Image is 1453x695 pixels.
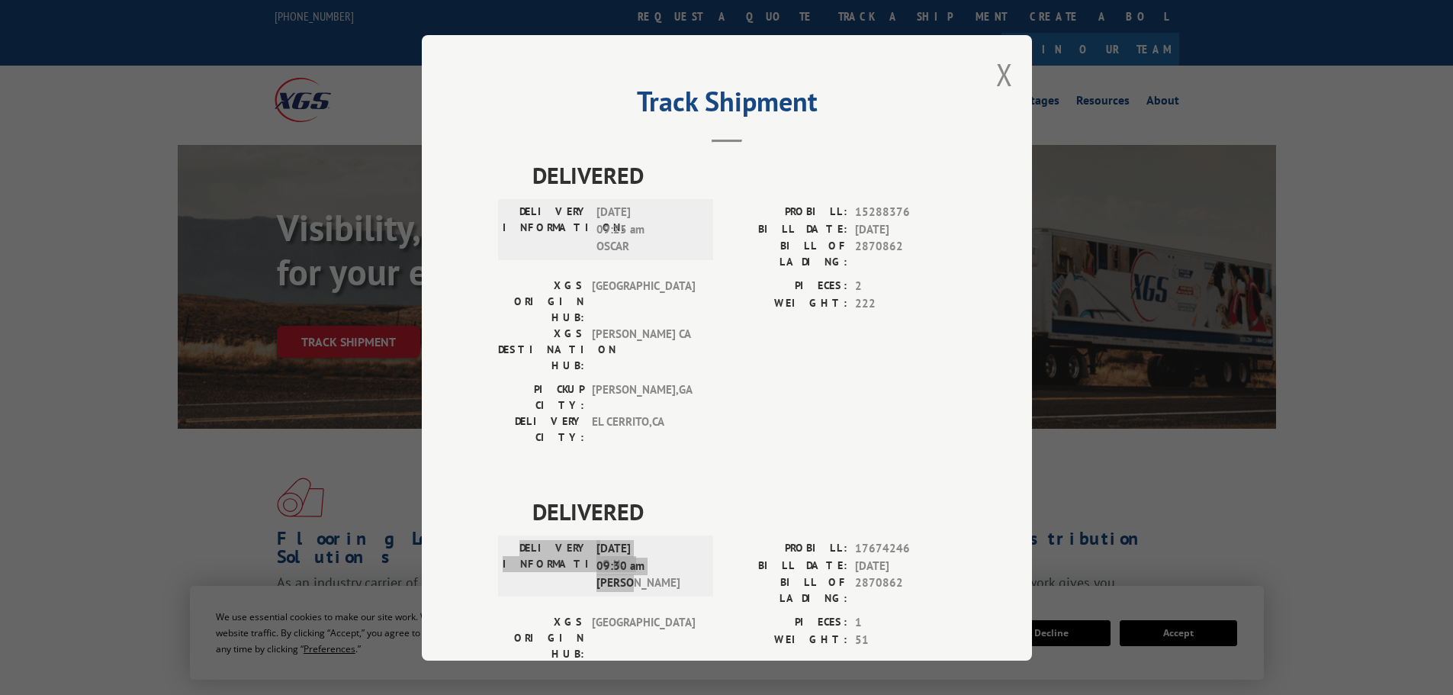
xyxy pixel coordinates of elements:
[592,614,695,662] span: [GEOGRAPHIC_DATA]
[855,574,956,607] span: 2870862
[727,540,847,558] label: PROBILL:
[855,614,956,632] span: 1
[855,238,956,270] span: 2870862
[596,540,699,592] span: [DATE] 09:30 am [PERSON_NAME]
[727,204,847,221] label: PROBILL:
[855,540,956,558] span: 17674246
[503,540,589,592] label: DELIVERY INFORMATION:
[503,204,589,256] label: DELIVERY INFORMATION:
[532,494,956,529] span: DELIVERED
[498,614,584,662] label: XGS ORIGIN HUB:
[727,278,847,295] label: PIECES:
[498,381,584,413] label: PICKUP CITY:
[855,557,956,574] span: [DATE]
[855,204,956,221] span: 15288376
[498,91,956,120] h2: Track Shipment
[855,220,956,238] span: [DATE]
[592,381,695,413] span: [PERSON_NAME] , GA
[727,574,847,607] label: BILL OF LADING:
[727,238,847,270] label: BILL OF LADING:
[592,413,695,446] span: EL CERRITO , CA
[996,54,1013,95] button: Close modal
[532,158,956,192] span: DELIVERED
[727,557,847,574] label: BILL DATE:
[727,614,847,632] label: PIECES:
[727,220,847,238] label: BILL DATE:
[727,294,847,312] label: WEIGHT:
[855,278,956,295] span: 2
[727,631,847,648] label: WEIGHT:
[855,294,956,312] span: 222
[596,204,699,256] span: [DATE] 09:25 am OSCAR
[592,278,695,326] span: [GEOGRAPHIC_DATA]
[498,326,584,374] label: XGS DESTINATION HUB:
[592,326,695,374] span: [PERSON_NAME] CA
[498,413,584,446] label: DELIVERY CITY:
[498,278,584,326] label: XGS ORIGIN HUB:
[855,631,956,648] span: 51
